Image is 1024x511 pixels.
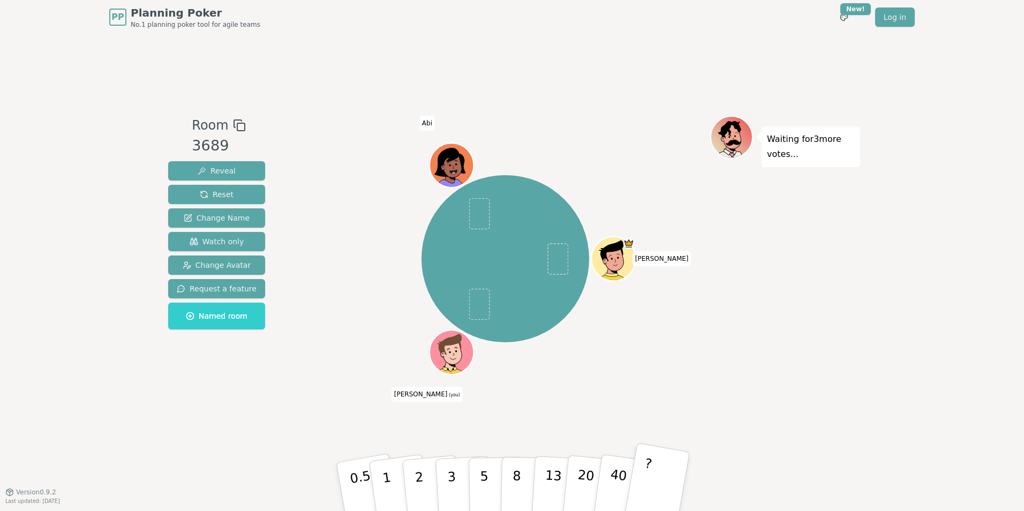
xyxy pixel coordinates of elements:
[168,161,265,181] button: Reveal
[168,232,265,251] button: Watch only
[111,11,124,24] span: PP
[447,393,460,397] span: (you)
[200,189,234,200] span: Reset
[767,132,855,162] p: Waiting for 3 more votes...
[190,236,244,247] span: Watch only
[419,116,435,131] span: Click to change your name
[192,116,228,135] span: Room
[168,303,265,329] button: Named room
[186,311,247,321] span: Named room
[109,5,260,29] a: PPPlanning PokerNo.1 planning poker tool for agile teams
[131,20,260,29] span: No.1 planning poker tool for agile teams
[177,283,257,294] span: Request a feature
[168,279,265,298] button: Request a feature
[391,387,463,402] span: Click to change your name
[168,208,265,228] button: Change Name
[168,185,265,204] button: Reset
[168,255,265,275] button: Change Avatar
[183,260,251,270] span: Change Avatar
[633,251,691,266] span: Click to change your name
[16,488,56,497] span: Version 0.9.2
[5,488,56,497] button: Version0.9.2
[834,7,854,27] button: New!
[623,238,634,249] span: Alan is the host
[431,332,472,373] button: Click to change your avatar
[875,7,915,27] a: Log in
[184,213,250,223] span: Change Name
[131,5,260,20] span: Planning Poker
[840,3,871,15] div: New!
[5,498,60,504] span: Last updated: [DATE]
[192,135,245,157] div: 3689
[198,166,236,176] span: Reveal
